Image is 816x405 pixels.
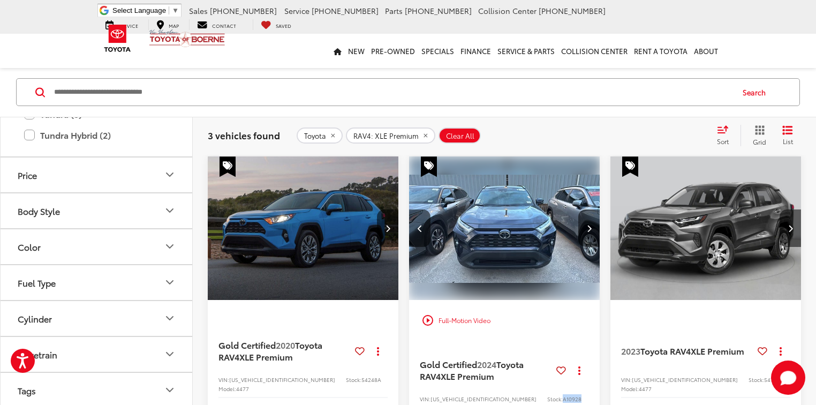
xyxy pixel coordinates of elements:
a: About [691,34,721,68]
span: [US_VEHICLE_IDENTIFICATION_NUMBER] [430,395,537,403]
span: Gold Certified [420,358,477,370]
label: Tundra Hybrid (2) [24,126,169,145]
span: Clear All [446,132,474,140]
div: Fuel Type [18,277,56,288]
div: Body Style [18,206,60,216]
button: Toggle Chat Window [771,361,805,395]
span: [PHONE_NUMBER] [405,5,472,16]
span: 54729A [764,376,784,384]
span: [US_VEHICLE_IDENTIFICATION_NUMBER] [229,376,335,384]
span: ▼ [172,6,179,14]
span: XLE Premium [239,350,293,363]
a: My Saved Vehicles [253,19,299,30]
span: 54248A [361,376,381,384]
span: VIN: [218,376,229,384]
button: Actions [570,361,589,379]
img: 2024 Toyota RAV4 XLE Premium [409,156,601,301]
button: Actions [772,341,790,360]
form: Search by Make, Model, or Keyword [53,79,732,105]
span: List [782,137,793,146]
svg: Start Chat [771,361,805,395]
span: Gold Certified [218,339,276,351]
a: Pre-Owned [368,34,418,68]
button: Next image [780,209,801,247]
button: Previous image [409,209,430,247]
button: Select sort value [712,125,741,146]
button: Next image [377,209,398,247]
a: Finance [457,34,494,68]
a: 2020 Toyota RAV4 XLE Premium2020 Toyota RAV4 XLE Premium2020 Toyota RAV4 XLE Premium2020 Toyota R... [207,156,399,300]
div: Body Style [163,204,176,217]
a: Select Language​ [112,6,179,14]
span: Collision Center [478,5,537,16]
button: Clear All [439,127,481,144]
button: remove Toyota [297,127,343,144]
button: remove RAV4: XLE%20Premium [346,127,435,144]
a: Collision Center [558,34,631,68]
img: 2023 Toyota RAV4 XLE Premium [610,156,802,301]
span: A10928 [563,395,581,403]
span: dropdown dots [578,366,580,374]
div: Tags [18,385,36,395]
button: PricePrice [1,157,193,192]
button: DrivetrainDrivetrain [1,337,193,372]
button: Body StyleBody Style [1,193,193,228]
span: Toyota RAV4 [640,344,691,357]
span: RAV4: XLE Premium [353,132,419,140]
a: Gold Certified2020Toyota RAV4XLE Premium [218,339,351,363]
button: List View [774,125,801,146]
span: VIN: [621,376,632,384]
span: Sort [717,137,729,146]
img: Toyota [97,21,138,56]
span: Grid [753,137,766,146]
span: Toyota [304,132,326,140]
button: Actions [369,341,388,360]
img: 2020 Toyota RAV4 XLE Premium [207,156,399,301]
div: Drivetrain [18,349,57,359]
span: 2023 [621,344,640,357]
div: Drivetrain [163,348,176,361]
img: Vic Vaughan Toyota of Boerne [149,29,225,48]
span: 4477 [236,385,249,393]
span: Stock: [547,395,563,403]
a: Map [148,19,187,30]
span: dropdown dots [377,347,379,355]
span: Stock: [749,376,764,384]
span: VIN: [420,395,430,403]
button: CylinderCylinder [1,301,193,336]
a: 2023 Toyota RAV4 XLE Premium2023 Toyota RAV4 XLE Premium2023 Toyota RAV4 XLE Premium2023 Toyota R... [610,156,802,300]
a: Contact [189,19,244,30]
span: Toyota RAV4 [420,358,524,382]
button: ColorColor [1,229,193,264]
button: Next image [578,209,600,247]
span: XLE Premium [441,370,494,382]
a: Service [97,19,146,30]
span: Model: [621,385,639,393]
span: XLE Premium [691,344,744,357]
div: Price [163,168,176,181]
span: Special [421,156,437,177]
span: 4477 [639,385,652,393]
div: Cylinder [163,312,176,325]
span: Parts [385,5,403,16]
span: 2024 [477,358,496,370]
a: 2024 Toyota RAV4 XLE Premium2024 Toyota RAV4 XLE Premium2024 Toyota RAV4 XLE Premium2024 Toyota R... [409,156,601,300]
a: Service & Parts: Opens in a new tab [494,34,558,68]
span: [US_VEHICLE_IDENTIFICATION_NUMBER] [632,376,738,384]
div: Fuel Type [163,276,176,289]
button: Grid View [741,125,774,146]
span: [PHONE_NUMBER] [312,5,379,16]
a: Rent a Toyota [631,34,691,68]
span: Special [220,156,236,177]
div: Color [163,240,176,253]
a: Gold Certified2024Toyota RAV4XLE Premium [420,358,552,382]
span: Saved [276,22,291,29]
span: Toyota RAV4 [218,339,322,363]
div: Price [18,170,37,180]
span: [PHONE_NUMBER] [539,5,606,16]
span: dropdown dots [780,347,782,355]
a: Home [330,34,345,68]
button: Fuel TypeFuel Type [1,265,193,300]
span: 2020 [276,339,295,351]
